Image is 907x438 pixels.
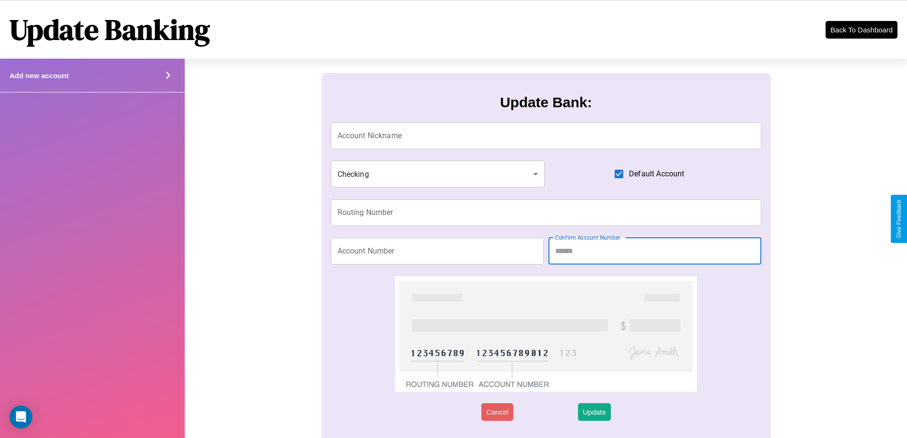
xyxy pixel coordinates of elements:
[896,200,902,238] div: Give Feedback
[10,10,210,49] h1: Update Banking
[331,161,545,187] div: Checking
[629,168,684,180] span: Default Account
[395,276,697,392] img: check
[578,403,610,421] button: Update
[826,21,897,39] button: Back To Dashboard
[10,71,69,80] h4: Add new account
[500,94,592,111] h3: Update Bank:
[481,403,513,421] button: Cancel
[10,406,32,428] div: Open Intercom Messenger
[555,234,620,242] label: Confirm Account Number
